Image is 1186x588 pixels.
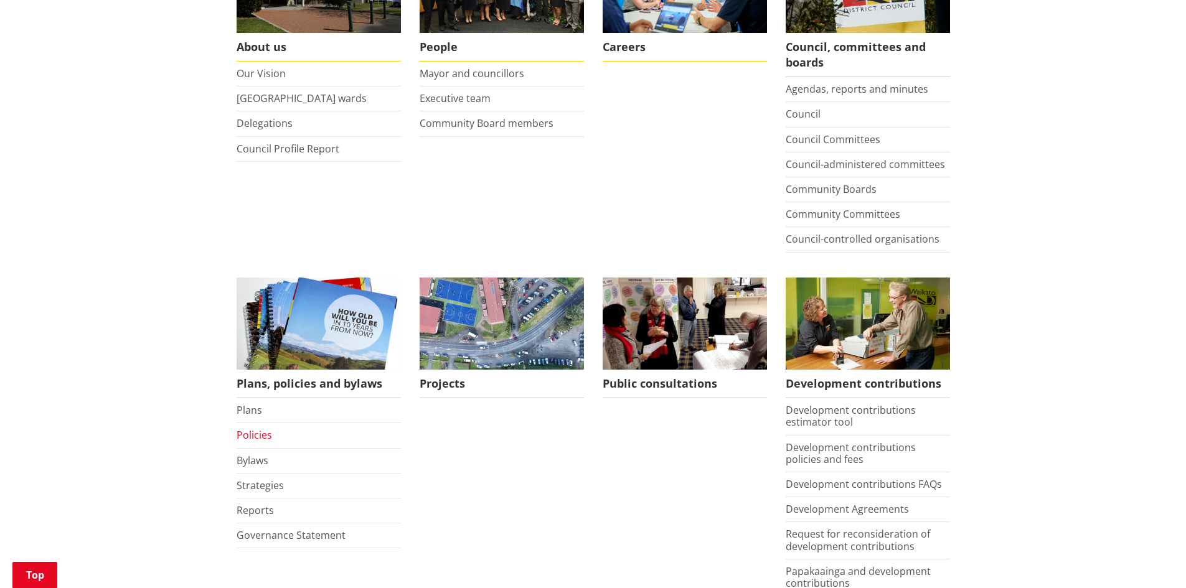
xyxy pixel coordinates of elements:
a: Agendas, reports and minutes [786,82,928,96]
span: About us [237,33,401,62]
a: Council Committees [786,133,880,146]
a: Community Boards [786,182,877,196]
a: We produce a number of plans, policies and bylaws including the Long Term Plan Plans, policies an... [237,278,401,399]
a: Plans [237,403,262,417]
a: FInd out more about fees and fines here Development contributions [786,278,950,399]
span: Careers [603,33,767,62]
a: public-consultations Public consultations [603,278,767,399]
a: Executive team [420,91,491,105]
a: Development contributions estimator tool [786,403,916,429]
img: DJI_0336 [420,278,584,370]
a: Mayor and councillors [420,67,524,80]
a: Top [12,562,57,588]
iframe: Messenger Launcher [1129,536,1174,581]
a: [GEOGRAPHIC_DATA] wards [237,91,367,105]
a: Development contributions policies and fees [786,441,916,466]
a: Community Board members [420,116,553,130]
a: Our Vision [237,67,286,80]
span: Plans, policies and bylaws [237,370,401,398]
a: Request for reconsideration of development contributions [786,527,930,553]
span: Council, committees and boards [786,33,950,77]
img: Fees [786,278,950,370]
span: Public consultations [603,370,767,398]
a: Development contributions FAQs [786,477,942,491]
a: Council-controlled organisations [786,232,939,246]
a: Development Agreements [786,502,909,516]
a: Governance Statement [237,528,346,542]
img: public-consultations [603,278,767,370]
a: Reports [237,503,274,517]
a: Strategies [237,478,284,492]
a: Community Committees [786,207,900,221]
a: Projects [420,278,584,399]
span: People [420,33,584,62]
img: Long Term Plan [237,278,401,370]
span: Development contributions [786,370,950,398]
a: Delegations [237,116,293,130]
a: Bylaws [237,454,268,467]
a: Council [786,107,821,121]
a: Council Profile Report [237,142,339,156]
a: Policies [237,428,272,442]
a: Council-administered committees [786,157,945,171]
span: Projects [420,370,584,398]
